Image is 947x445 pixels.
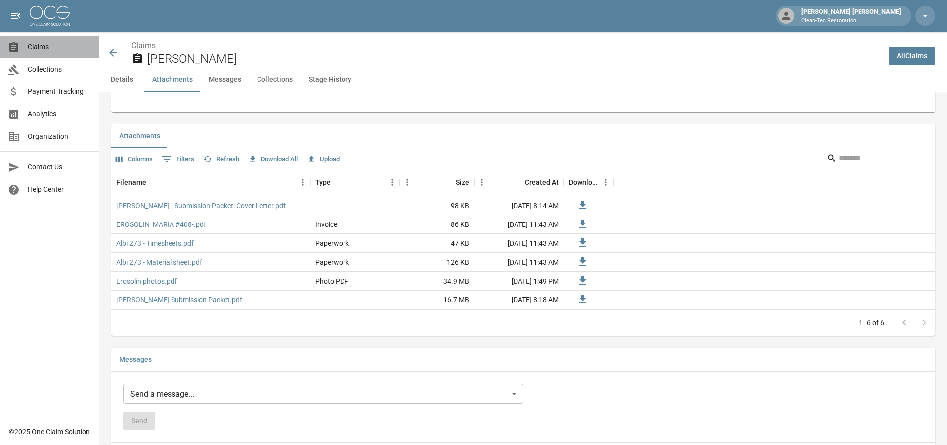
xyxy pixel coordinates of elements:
a: Erosolin photos.pdf [116,276,177,286]
button: Attachments [111,124,168,148]
div: Size [456,168,469,196]
span: Collections [28,64,91,74]
div: Filename [116,168,146,196]
div: Size [400,168,474,196]
button: Menu [295,175,310,190]
h2: [PERSON_NAME] [147,52,881,66]
button: open drawer [6,6,26,26]
div: 98 KB [400,196,474,215]
img: ocs-logo-white-transparent.png [30,6,70,26]
button: Menu [400,175,415,190]
button: Show filters [159,151,197,167]
div: [DATE] 11:43 AM [474,215,564,234]
div: 16.7 MB [400,291,474,309]
span: Help Center [28,184,91,195]
button: Menu [474,175,489,190]
button: Download All [246,152,300,167]
div: Download [564,168,613,196]
nav: breadcrumb [131,40,881,52]
div: Photo PDF [315,276,348,286]
div: anchor tabs [99,68,947,92]
a: AllClaims [889,47,935,65]
button: Stage History [301,68,359,92]
div: related-list tabs [111,124,935,148]
div: Created At [474,168,564,196]
div: Paperwork [315,257,349,267]
a: EROSOLIN_MARIA #408-.pdf [116,220,206,229]
p: 1–6 of 6 [859,318,884,328]
button: Details [99,68,144,92]
div: [PERSON_NAME] [PERSON_NAME] [797,7,905,25]
div: Type [315,168,331,196]
div: Created At [525,168,559,196]
p: Clean-Tec Restoration [801,17,901,25]
span: Payment Tracking [28,86,91,97]
div: related-list tabs [111,348,935,371]
div: Type [310,168,400,196]
span: Organization [28,131,91,142]
div: Search [827,150,933,168]
a: Albi 273 - Material sheet.pdf [116,257,202,267]
button: Refresh [201,152,242,167]
div: [DATE] 8:14 AM [474,196,564,215]
div: Download [569,168,599,196]
a: Albi 273 - Timesheets.pdf [116,238,194,248]
div: 34.9 MB [400,272,474,291]
a: [PERSON_NAME] Submission Packet.pdf [116,295,242,305]
span: Analytics [28,109,91,119]
div: Send a message... [123,384,523,404]
div: Filename [111,168,310,196]
a: [PERSON_NAME] - Submission Packet: Cover Letter.pdf [116,201,286,211]
button: Select columns [113,152,155,167]
div: 47 KB [400,234,474,253]
span: Claims [28,42,91,52]
button: Messages [111,348,160,371]
div: Paperwork [315,238,349,248]
a: Claims [131,41,156,50]
button: Messages [201,68,249,92]
button: Menu [385,175,400,190]
div: 86 KB [400,215,474,234]
button: Attachments [144,68,201,92]
div: [DATE] 8:18 AM [474,291,564,309]
div: © 2025 One Claim Solution [9,427,90,437]
div: [DATE] 11:43 AM [474,253,564,272]
button: Upload [304,152,342,167]
div: Invoice [315,220,337,229]
button: Menu [599,175,613,190]
button: Collections [249,68,301,92]
div: [DATE] 1:49 PM [474,272,564,291]
div: [DATE] 11:43 AM [474,234,564,253]
span: Contact Us [28,162,91,172]
div: 126 KB [400,253,474,272]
